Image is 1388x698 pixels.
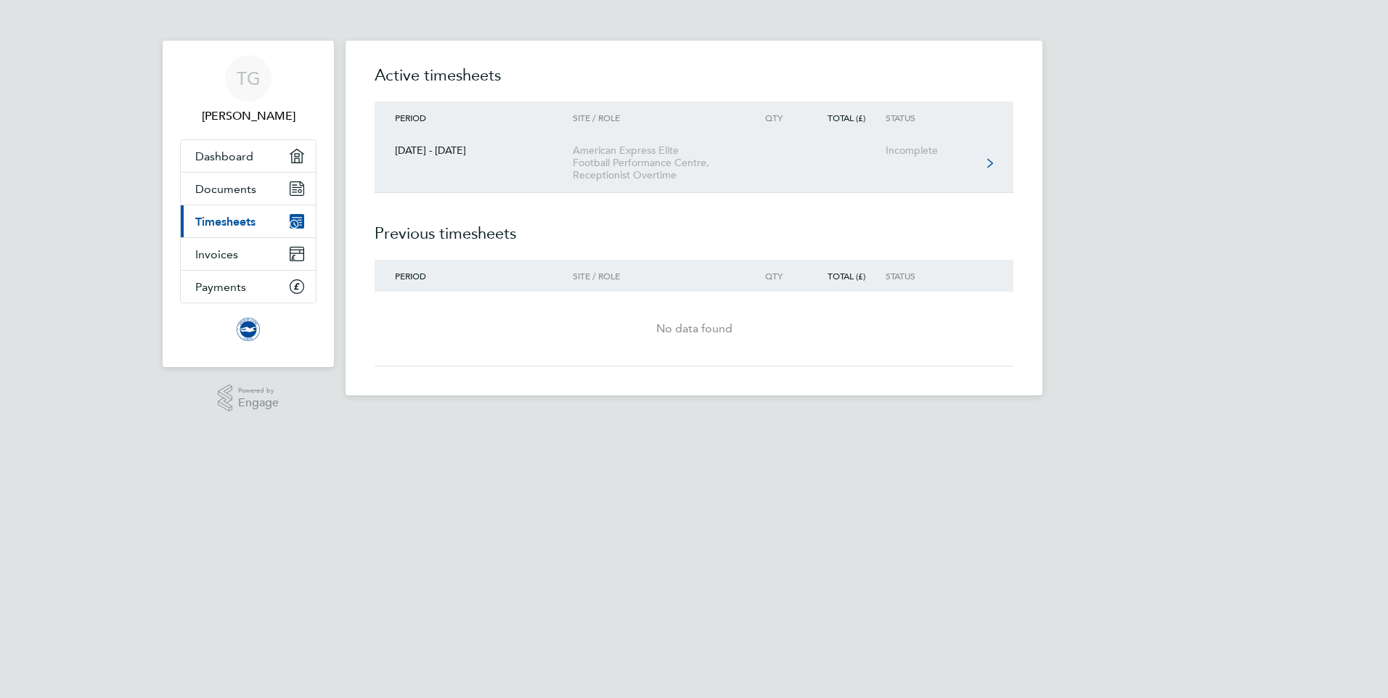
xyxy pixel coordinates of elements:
[181,140,316,172] a: Dashboard
[238,385,279,397] span: Powered by
[739,112,803,123] div: Qty
[238,397,279,409] span: Engage
[573,271,739,281] div: Site / Role
[180,107,317,125] span: Tanya Gwynne-Smith
[218,385,279,412] a: Powered byEngage
[886,271,975,281] div: Status
[375,193,1013,260] h2: Previous timesheets
[237,318,260,341] img: brightonandhovealbion-logo-retina.png
[195,215,256,229] span: Timesheets
[395,270,426,282] span: Period
[573,112,739,123] div: Site / Role
[375,144,573,157] div: [DATE] - [DATE]
[573,144,739,181] div: American Express Elite Football Performance Centre, Receptionist Overtime
[195,247,238,261] span: Invoices
[375,134,1013,193] a: [DATE] - [DATE]American Express Elite Football Performance Centre, Receptionist OvertimeIncomplete
[803,112,886,123] div: Total (£)
[375,64,1013,102] h2: Active timesheets
[237,69,261,88] span: TG
[180,318,317,341] a: Go to home page
[181,205,316,237] a: Timesheets
[163,41,334,367] nav: Main navigation
[180,55,317,125] a: TG[PERSON_NAME]
[195,280,246,294] span: Payments
[195,149,253,163] span: Dashboard
[375,320,1013,337] div: No data found
[886,112,975,123] div: Status
[739,271,803,281] div: Qty
[181,173,316,205] a: Documents
[195,182,256,196] span: Documents
[803,271,886,281] div: Total (£)
[181,271,316,303] a: Payments
[181,238,316,270] a: Invoices
[886,144,975,157] div: Incomplete
[395,112,426,123] span: Period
